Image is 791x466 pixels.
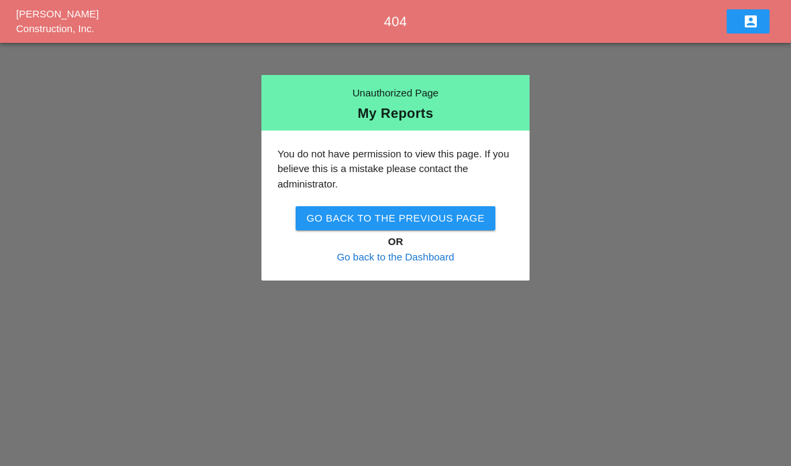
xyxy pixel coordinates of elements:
a: Go back to the Dashboard [337,251,454,262]
div: Go back to the Previous Page [306,211,485,226]
h4: OR [278,234,513,250]
p: You do not have permission to view this page. If you believe this is a mistake please contact the... [278,147,513,192]
button: Go back to the Previous Page [296,206,495,230]
i: account_box [743,13,759,29]
div: My Reports [272,106,519,120]
span: 404 [384,14,408,29]
a: [PERSON_NAME] Construction, Inc. [16,8,99,35]
div: Unauthorized Page [272,86,519,101]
